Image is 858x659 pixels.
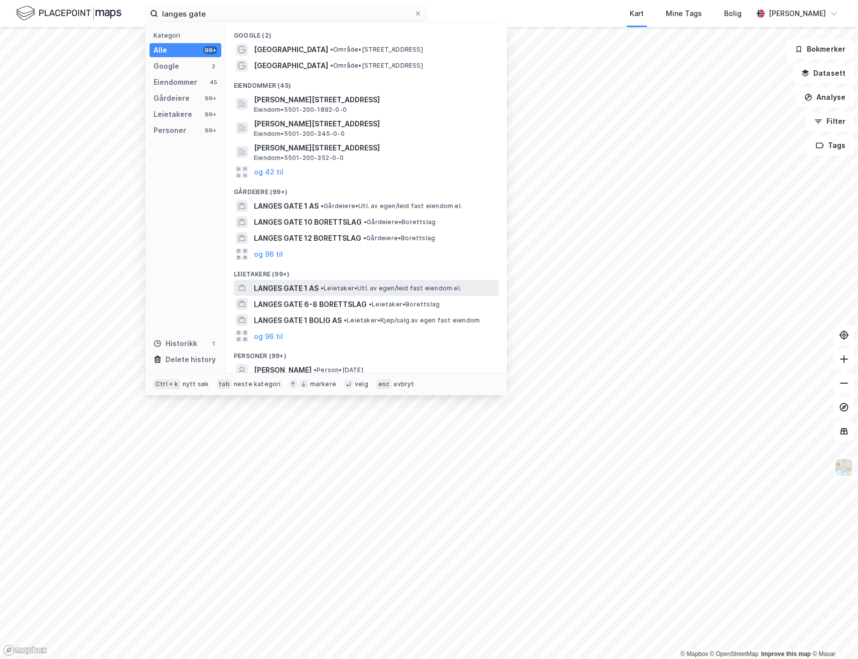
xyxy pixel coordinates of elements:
[226,180,507,198] div: Gårdeiere (99+)
[254,364,312,376] span: [PERSON_NAME]
[209,78,217,86] div: 45
[226,74,507,92] div: Eiendommer (45)
[203,46,217,54] div: 99+
[234,380,281,388] div: neste kategori
[254,44,328,56] span: [GEOGRAPHIC_DATA]
[254,314,342,326] span: LANGES GATE 1 BOLIG AS
[254,130,345,138] span: Eiendom • 5501-200-345-0-0
[666,8,702,20] div: Mine Tags
[158,6,414,21] input: Søk på adresse, matrikkel, gårdeiere, leietakere eller personer
[154,76,197,88] div: Eiendommer
[808,611,858,659] iframe: Chat Widget
[321,284,324,292] span: •
[16,5,121,22] img: logo.f888ab2527a4732fd821a326f86c7f29.svg
[806,111,854,131] button: Filter
[363,234,435,242] span: Gårdeiere • Borettslag
[183,380,209,388] div: nytt søk
[376,379,392,389] div: esc
[254,106,347,114] span: Eiendom • 5501-200-1892-0-0
[3,644,47,656] a: Mapbox homepage
[254,154,344,162] span: Eiendom • 5501-200-352-0-0
[166,354,216,366] div: Delete history
[209,340,217,348] div: 1
[203,126,217,134] div: 99+
[154,379,181,389] div: Ctrl + k
[254,282,319,294] span: LANGES GATE 1 AS
[254,166,283,178] button: og 42 til
[369,300,372,308] span: •
[254,118,495,130] span: [PERSON_NAME][STREET_ADDRESS]
[344,316,347,324] span: •
[364,218,436,226] span: Gårdeiere • Borettslag
[710,650,759,657] a: OpenStreetMap
[786,39,854,59] button: Bokmerker
[203,94,217,102] div: 99+
[254,298,367,310] span: LANGES GATE 6-8 BORETTSLAG
[254,232,361,244] span: LANGES GATE 12 BORETTSLAG
[254,142,495,154] span: [PERSON_NAME][STREET_ADDRESS]
[793,63,854,83] button: Datasett
[310,380,336,388] div: markere
[254,248,283,260] button: og 96 til
[808,611,858,659] div: Kontrollprogram for chat
[154,108,192,120] div: Leietakere
[364,218,367,226] span: •
[369,300,440,308] span: Leietaker • Borettslag
[363,234,366,242] span: •
[321,284,461,292] span: Leietaker • Utl. av egen/leid fast eiendom el.
[344,316,480,324] span: Leietaker • Kjøp/salg av egen fast eiendom
[330,46,333,53] span: •
[807,135,854,155] button: Tags
[330,62,333,69] span: •
[154,32,221,39] div: Kategori
[321,202,462,210] span: Gårdeiere • Utl. av egen/leid fast eiendom el.
[330,62,423,70] span: Område • [STREET_ADDRESS]
[254,330,283,342] button: og 96 til
[680,650,708,657] a: Mapbox
[209,62,217,70] div: 2
[154,92,190,104] div: Gårdeiere
[203,110,217,118] div: 99+
[761,650,811,657] a: Improve this map
[834,458,853,477] img: Z
[314,366,363,374] span: Person • [DATE]
[796,87,854,107] button: Analyse
[226,24,507,42] div: Google (2)
[769,8,826,20] div: [PERSON_NAME]
[724,8,742,20] div: Bolig
[254,216,362,228] span: LANGES GATE 10 BORETTSLAG
[154,124,186,136] div: Personer
[154,60,179,72] div: Google
[630,8,644,20] div: Kart
[355,380,368,388] div: velg
[254,60,328,72] span: [GEOGRAPHIC_DATA]
[154,44,167,56] div: Alle
[254,200,319,212] span: LANGES GATE 1 AS
[321,202,324,210] span: •
[226,344,507,362] div: Personer (99+)
[393,380,414,388] div: avbryt
[330,46,423,54] span: Område • [STREET_ADDRESS]
[226,262,507,280] div: Leietakere (99+)
[217,379,232,389] div: tab
[154,338,197,350] div: Historikk
[314,366,317,374] span: •
[254,94,495,106] span: [PERSON_NAME][STREET_ADDRESS]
